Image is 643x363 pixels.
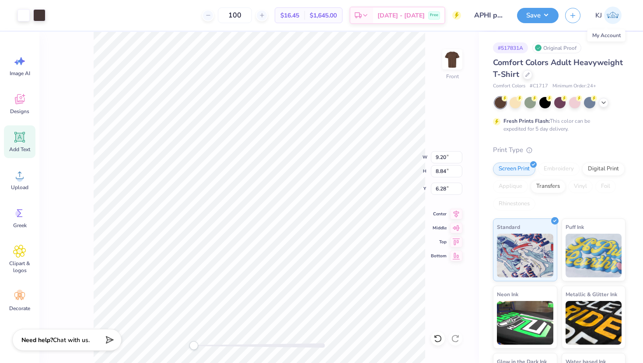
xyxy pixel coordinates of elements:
span: Standard [497,222,520,232]
span: Neon Ink [497,290,518,299]
div: Embroidery [538,162,580,176]
span: Chat with us. [53,336,90,344]
img: Metallic & Glitter Ink [566,301,622,345]
div: Transfers [531,180,566,193]
div: Vinyl [568,180,593,193]
span: Minimum Order: 24 + [552,83,596,90]
span: Metallic & Glitter Ink [566,290,617,299]
div: Original Proof [532,42,581,53]
span: Puff Ink [566,222,584,232]
span: KJ [595,10,602,21]
span: [DATE] - [DATE] [377,11,425,20]
div: Foil [595,180,616,193]
button: Save [517,8,559,23]
strong: Need help? [21,336,53,344]
img: Puff Ink [566,234,622,277]
span: Greek [13,222,27,229]
span: Decorate [9,305,30,312]
input: Untitled Design [468,7,510,24]
span: Image AI [10,70,30,77]
span: $1,645.00 [310,11,337,20]
input: – – [218,7,252,23]
span: # C1717 [530,83,548,90]
div: Rhinestones [493,197,535,211]
img: Front [444,51,461,68]
span: Clipart & logos [5,260,34,274]
div: Screen Print [493,162,535,176]
div: # 517831A [493,42,528,53]
img: Standard [497,234,553,277]
span: $16.45 [280,11,299,20]
img: Neon Ink [497,301,553,345]
span: Top [431,239,447,245]
div: My Account [587,29,626,41]
span: Add Text [9,146,30,153]
span: Free [430,12,438,18]
span: Designs [10,108,29,115]
div: Accessibility label [189,341,198,350]
span: Center [431,211,447,218]
span: Upload [11,184,28,191]
span: Comfort Colors Adult Heavyweight T-Shirt [493,57,623,80]
strong: Fresh Prints Flash: [503,118,550,124]
a: KJ [591,7,626,24]
div: Digital Print [582,162,625,176]
div: Front [446,73,459,80]
span: Bottom [431,252,447,259]
span: Middle [431,225,447,232]
img: Kyra Jun [604,7,622,24]
div: Print Type [493,145,626,155]
div: This color can be expedited for 5 day delivery. [503,117,611,133]
div: Applique [493,180,528,193]
span: Comfort Colors [493,83,525,90]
